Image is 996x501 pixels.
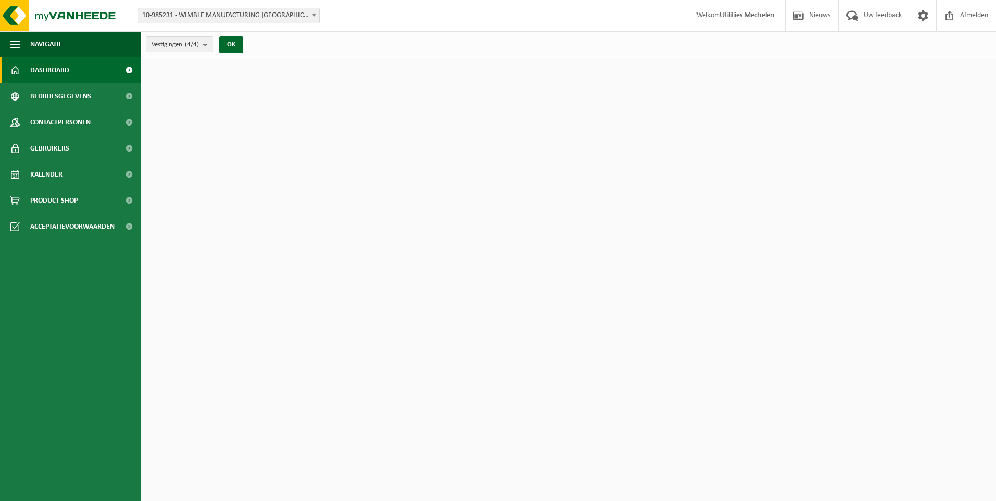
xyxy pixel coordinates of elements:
span: Product Shop [30,187,78,214]
span: Contactpersonen [30,109,91,135]
span: 10-985231 - WIMBLE MANUFACTURING BELGIUM BV - MECHELEN [138,8,319,23]
button: Vestigingen(4/4) [146,36,213,52]
span: Bedrijfsgegevens [30,83,91,109]
span: Navigatie [30,31,63,57]
span: Gebruikers [30,135,69,161]
span: Vestigingen [152,37,199,53]
span: Dashboard [30,57,69,83]
count: (4/4) [185,41,199,48]
strong: Utilities Mechelen [720,11,775,19]
button: OK [219,36,243,53]
span: Acceptatievoorwaarden [30,214,115,240]
span: 10-985231 - WIMBLE MANUFACTURING BELGIUM BV - MECHELEN [138,8,320,23]
span: Kalender [30,161,63,187]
